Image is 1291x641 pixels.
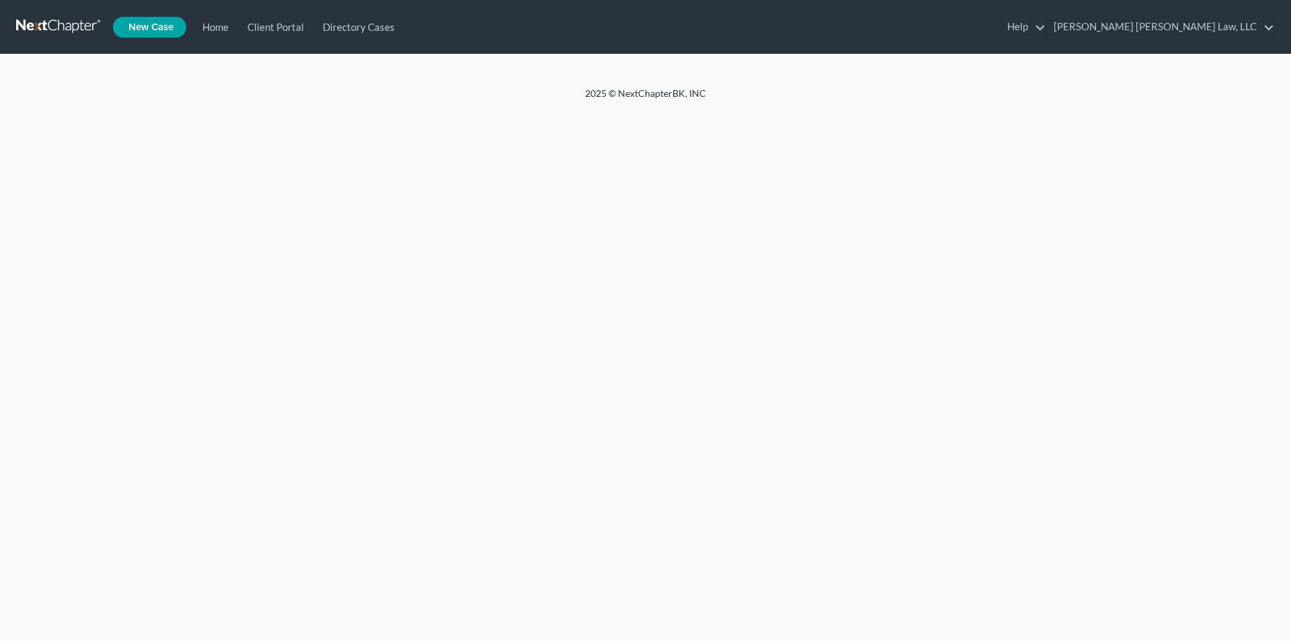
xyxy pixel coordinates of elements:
div: 2025 © NextChapterBK, INC [262,87,1029,111]
a: Home [190,15,235,39]
a: Directory Cases [311,15,401,39]
new-legal-case-button: New Case [113,17,186,38]
a: Help [1001,15,1046,39]
a: [PERSON_NAME] [PERSON_NAME] Law, LLC [1047,15,1274,39]
a: Client Portal [235,15,311,39]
